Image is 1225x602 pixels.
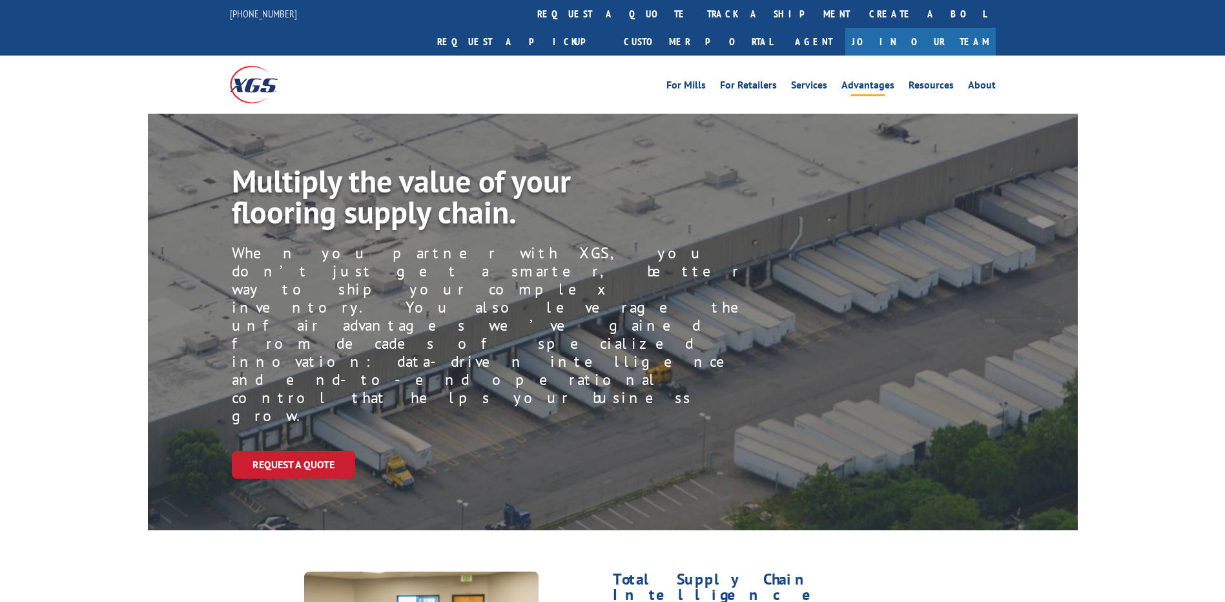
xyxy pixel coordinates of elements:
a: [PHONE_NUMBER] [230,7,297,20]
a: For Mills [666,80,706,94]
a: Agent [782,28,845,56]
a: Join Our Team [845,28,996,56]
a: Request a Quote [232,451,355,479]
a: Request a pickup [427,28,614,56]
a: For Retailers [720,80,777,94]
p: When you partner with XGS, you don’t just get a smarter, better way to ship your complex inventor... [232,244,774,425]
a: Services [791,80,827,94]
a: Resources [909,80,954,94]
h1: Multiply the value of your flooring supply chain. [232,165,755,234]
a: Advantages [841,80,894,94]
a: About [968,80,996,94]
a: Customer Portal [614,28,782,56]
